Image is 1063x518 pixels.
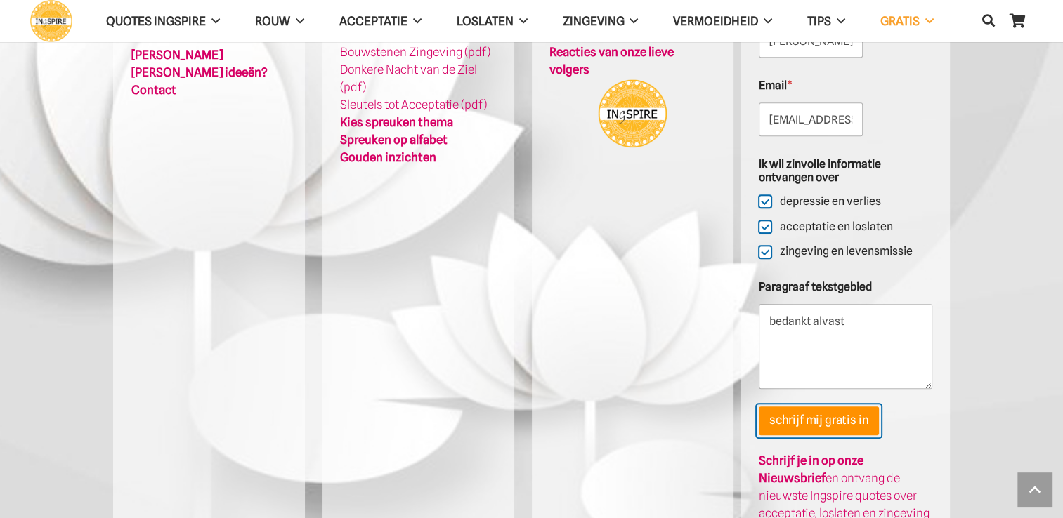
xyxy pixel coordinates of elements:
a: [PERSON_NAME] ideeën? [131,65,268,79]
span: VERMOEIDHEID [673,14,758,28]
a: GRATIS [863,4,951,39]
span: TIPS [807,14,831,28]
a: QUOTES INGSPIRE [89,4,237,39]
label: acceptatie en loslaten [771,220,893,234]
a: Kies spreuken thema [340,115,453,129]
a: Zoeken [974,4,1003,38]
span: Loslaten [457,14,514,28]
span: Acceptatie [339,14,407,28]
strong: Schrijf je in op onze Nieuwsbrief [759,453,863,485]
a: Zingeving [544,4,656,39]
span: GRATIS [880,14,920,28]
a: Gouden inzichten [340,150,436,164]
a: Acceptatie [322,4,439,39]
a: TIPS [790,4,863,39]
a: Contact [131,83,176,97]
img: Ingspire.nl - het zingevingsplatform! [597,79,667,148]
button: schrijf mij gratis in [759,406,879,435]
a: Terug naar top [1017,472,1052,507]
a: Spreuken op alfabet [340,133,448,147]
span: ROUW [255,14,290,28]
a: VERMOEIDHEID [656,4,790,39]
label: Paragraaf tekstgebied [759,280,932,293]
label: Email [759,79,932,92]
a: Donkere Nacht van de Ziel (pdf) [340,62,477,94]
label: depressie en verlies [771,194,881,209]
legend: Ik wil zinvolle informatie ontvangen over [759,157,932,184]
a: Reacties van onze lieve volgers [549,45,674,77]
span: QUOTES INGSPIRE [106,14,206,28]
a: Loslaten [439,4,545,39]
a: ROUW [237,4,322,39]
label: zingeving en levensmissie [771,244,913,259]
a: Sleutels tot Acceptatie (pdf) [340,98,487,112]
span: Zingeving [562,14,624,28]
a: Bekende citaten van [PERSON_NAME] [131,30,242,62]
a: Bouwstenen Zingeving (pdf) [340,45,490,59]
